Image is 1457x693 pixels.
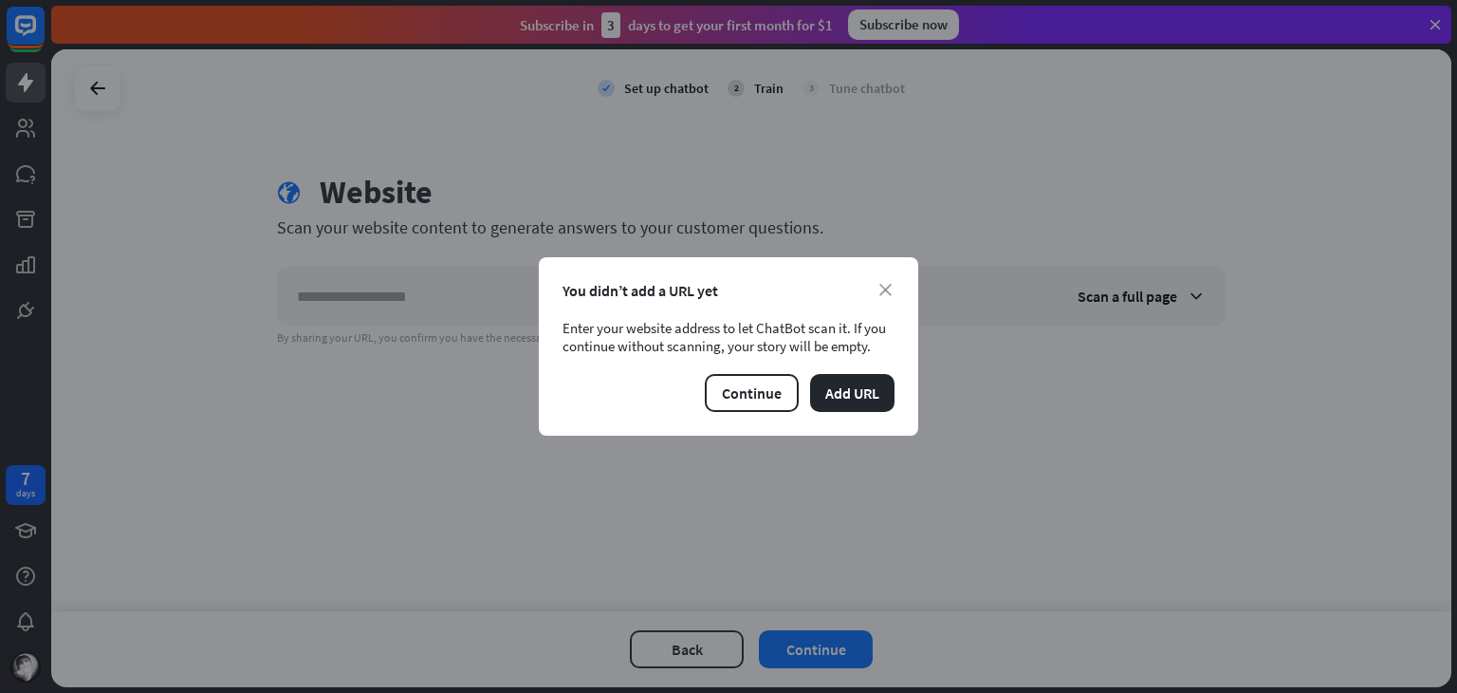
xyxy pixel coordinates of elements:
button: Continue [705,374,799,412]
i: close [879,284,892,296]
button: Add URL [810,374,894,412]
div: Enter your website address to let ChatBot scan it. If you continue without scanning, your story w... [563,319,894,355]
div: You didn’t add a URL yet [563,281,894,300]
button: Open LiveChat chat widget [15,8,72,65]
